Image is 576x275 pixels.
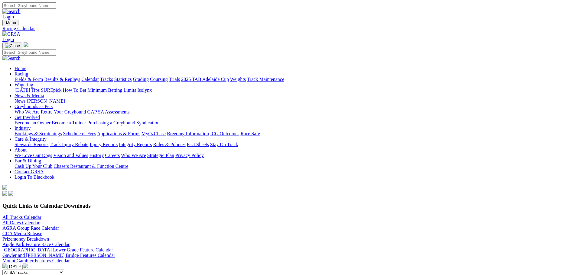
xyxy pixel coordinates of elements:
div: Wagering [15,88,574,93]
a: Stay On Track [210,142,238,147]
img: logo-grsa-white.png [24,42,28,47]
a: Contact GRSA [15,169,44,174]
a: Become a Trainer [52,120,86,125]
img: chevron-right-pager-white.svg [23,264,28,268]
a: News [15,98,25,104]
a: Breeding Information [167,131,209,136]
a: Who We Are [121,153,146,158]
a: Injury Reports [89,142,118,147]
div: News & Media [15,98,574,104]
button: Toggle navigation [2,20,18,26]
a: 2025 TAB Adelaide Cup [181,77,229,82]
img: chevron-left-pager-white.svg [2,264,7,268]
a: Cash Up Your Club [15,164,52,169]
a: All Dates Calendar [2,220,40,225]
span: Menu [6,21,16,25]
div: Greyhounds as Pets [15,109,574,115]
a: Careers [105,153,120,158]
a: Vision and Values [53,153,88,158]
a: Minimum Betting Limits [87,88,136,93]
a: Care & Integrity [15,136,47,142]
a: Fact Sheets [187,142,209,147]
a: Calendar [81,77,99,82]
div: Racing [15,77,574,82]
a: Weights [230,77,246,82]
a: Mount Gambier Features Calendar [2,258,70,263]
a: GCA Media Release [2,231,42,236]
img: Search [2,56,21,61]
div: Bar & Dining [15,164,574,169]
a: Login [2,14,14,19]
a: Privacy Policy [175,153,204,158]
a: SUREpick [41,88,61,93]
a: Fields & Form [15,77,43,82]
img: Close [5,43,20,48]
a: Prizemoney Breakdown [2,236,49,241]
a: Industry [15,126,31,131]
img: facebook.svg [2,191,7,196]
div: Industry [15,131,574,136]
div: [DATE] [2,264,574,270]
a: Who We Are [15,109,40,114]
a: Login [2,37,14,42]
a: News & Media [15,93,44,98]
a: Applications & Forms [97,131,140,136]
a: Racing Calendar [2,26,574,31]
a: Login To Blackbook [15,174,54,180]
a: Schedule of Fees [63,131,96,136]
a: [DATE] Tips [15,88,40,93]
a: Greyhounds as Pets [15,104,53,109]
input: Search [2,2,56,9]
a: Purchasing a Greyhound [87,120,135,125]
button: Toggle navigation [2,43,22,49]
a: Rules & Policies [153,142,186,147]
a: Chasers Restaurant & Function Centre [54,164,128,169]
a: How To Bet [63,88,86,93]
a: Get Involved [15,115,40,120]
a: Grading [133,77,149,82]
a: Track Injury Rebate [50,142,88,147]
a: Results & Replays [44,77,80,82]
img: GRSA [2,31,20,37]
a: Race Safe [240,131,260,136]
div: About [15,153,574,158]
a: Gawler and [PERSON_NAME] Bridge Features Calendar [2,253,115,258]
a: History [89,153,104,158]
a: Bar & Dining [15,158,41,163]
a: [PERSON_NAME] [27,98,65,104]
a: Home [15,66,26,71]
a: Track Maintenance [247,77,284,82]
a: Stewards Reports [15,142,48,147]
a: Bookings & Scratchings [15,131,62,136]
a: Coursing [150,77,168,82]
a: ICG Outcomes [210,131,239,136]
a: Retire Your Greyhound [41,109,86,114]
a: [GEOGRAPHIC_DATA] Lower Grade Feature Calendar [2,247,113,252]
input: Search [2,49,56,56]
a: Trials [169,77,180,82]
a: Statistics [114,77,132,82]
a: Syndication [136,120,159,125]
a: Wagering [15,82,33,87]
a: Angle Park Feature Race Calendar [2,242,70,247]
a: Become an Owner [15,120,50,125]
img: twitter.svg [8,191,13,196]
a: GAP SA Assessments [87,109,130,114]
a: MyOzChase [142,131,166,136]
a: We Love Our Dogs [15,153,52,158]
h3: Quick Links to Calendar Downloads [2,203,574,209]
a: All Tracks Calendar [2,215,41,220]
img: Search [2,9,21,14]
div: Get Involved [15,120,574,126]
a: Integrity Reports [119,142,152,147]
a: Racing [15,71,28,76]
a: About [15,147,27,152]
div: Care & Integrity [15,142,574,147]
a: Tracks [100,77,113,82]
img: logo-grsa-white.png [2,185,7,190]
a: AGRA Group Race Calendar [2,225,59,231]
a: Strategic Plan [147,153,174,158]
a: Isolynx [137,88,152,93]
